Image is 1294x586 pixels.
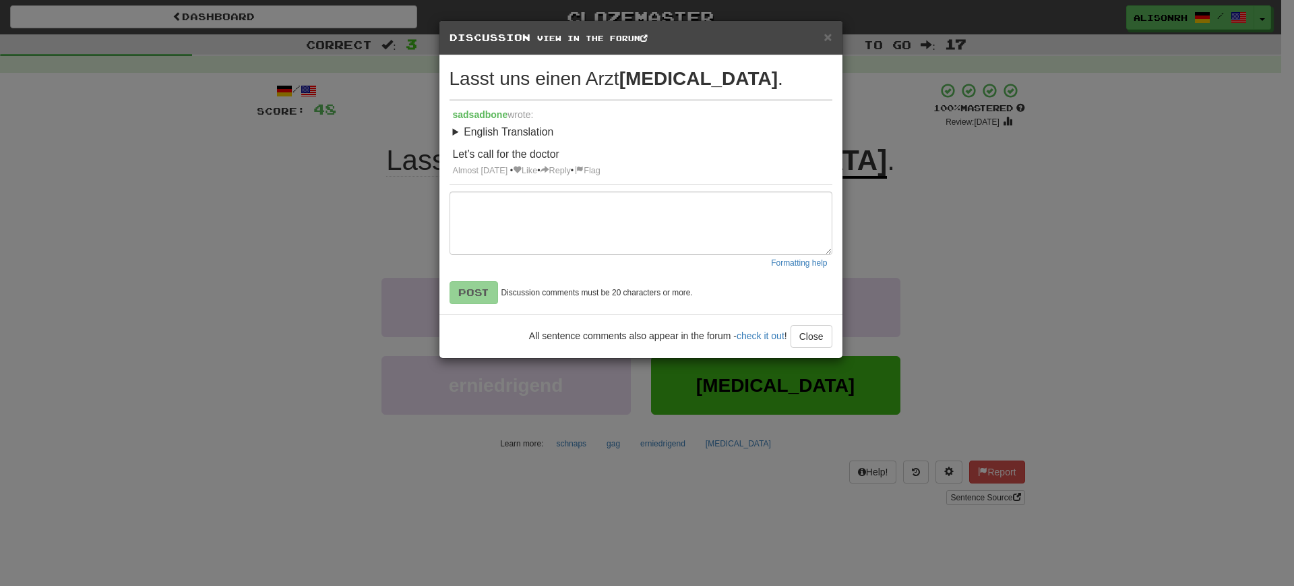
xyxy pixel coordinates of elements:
button: Close [791,325,832,348]
a: sadsadbone [453,109,508,120]
a: Flag [574,165,602,177]
span: × [824,29,832,45]
p: Let’s call for the doctor [453,147,829,163]
button: Post [450,281,498,304]
strong: [MEDICAL_DATA] [619,68,778,89]
a: Like [513,166,537,175]
button: Formatting help [766,255,832,271]
a: Reply [541,166,571,175]
a: Almost [DATE] [453,166,508,175]
small: Discussion comments must be 20 characters or more. [501,287,693,299]
span: All sentence comments also appear in the forum - ! [529,330,787,341]
h5: Discussion [450,31,832,45]
div: Lasst uns einen Arzt . [450,65,832,92]
a: View in the forum [537,34,648,42]
button: Close [824,30,832,44]
div: • • • [453,165,829,177]
summary: English Translation [453,125,829,140]
div: wrote: [453,108,829,121]
a: check it out [737,330,784,341]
